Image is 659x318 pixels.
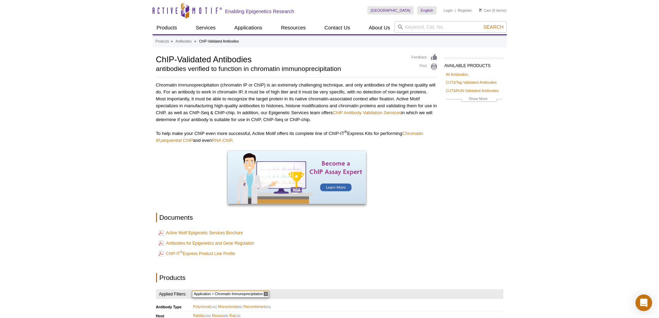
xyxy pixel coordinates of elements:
[156,54,405,64] h1: ChIP-Validated Antibodies
[156,289,187,299] h4: Applied Filters:
[192,21,220,34] a: Services
[479,8,482,12] img: Your Cart
[212,138,232,143] a: RNA ChIP
[156,38,169,45] a: Products
[333,110,401,115] a: ChIP Antibody Validation Services
[394,21,507,33] input: Keyword, Cat. No.
[156,213,438,222] h2: Documents
[193,303,217,310] span: Polyclonal
[223,314,228,318] span: (88)
[479,8,491,13] a: Cart
[194,39,196,43] li: »
[412,63,438,71] a: Print
[156,302,193,311] th: Antibody Type
[156,273,438,282] h2: Products
[479,6,507,15] li: (0 items)
[180,250,183,254] sup: ®
[320,21,354,34] a: Contact Us
[158,239,255,247] a: Antibodies for Epigenetics and Gene Regulation
[244,303,271,310] span: Recombinant
[156,130,438,144] p: To help make your ChIP even more successful, Active Motif offers its complete line of ChIP-IT Exp...
[218,303,242,310] span: Monoclonal
[483,24,503,30] span: Search
[365,21,394,34] a: About Us
[235,314,240,318] span: (18)
[277,21,310,34] a: Resources
[458,8,472,13] a: Register
[156,66,405,72] h2: antibodies verified to function in chromatin immunoprecipitation
[445,58,503,70] h2: AVAILABLE PRODUCTS
[443,8,453,13] a: Login
[204,314,211,318] span: (155)
[237,305,242,309] span: (85)
[265,305,271,309] span: (34)
[158,229,243,237] a: Active Motif Epigenetic Services Brochure
[153,21,181,34] a: Products
[175,38,192,45] a: Antibodies
[192,291,269,298] span: Application = Chromatin Immunoprecipitation
[635,294,652,311] div: Open Intercom Messenger
[446,71,468,78] a: All Antibodies
[199,39,239,43] li: ChIP-Validated Antibodies
[225,8,294,15] h2: Enabling Epigenetics Research
[344,130,347,134] sup: ®
[412,54,438,61] a: Feedback
[367,6,414,15] a: [GEOGRAPHIC_DATA]
[156,82,438,123] p: Chromatin immunoprecipitation (chromatin IP or ChIP) is an extremely challenging technique, and o...
[230,21,266,34] a: Applications
[446,96,502,103] a: Show More
[171,39,173,43] li: »
[161,138,193,143] a: sequential ChIP
[455,6,456,15] li: |
[228,151,366,204] img: Become a ChIP Assay Expert
[481,24,505,30] button: Search
[158,249,235,258] a: ChIP-IT®Express Product Line Profile
[417,6,437,15] a: English
[446,79,497,85] a: CUT&Tag-Validated Antibodies
[446,88,499,94] a: CUT&RUN-Validated Antibodies
[210,305,217,309] span: (142)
